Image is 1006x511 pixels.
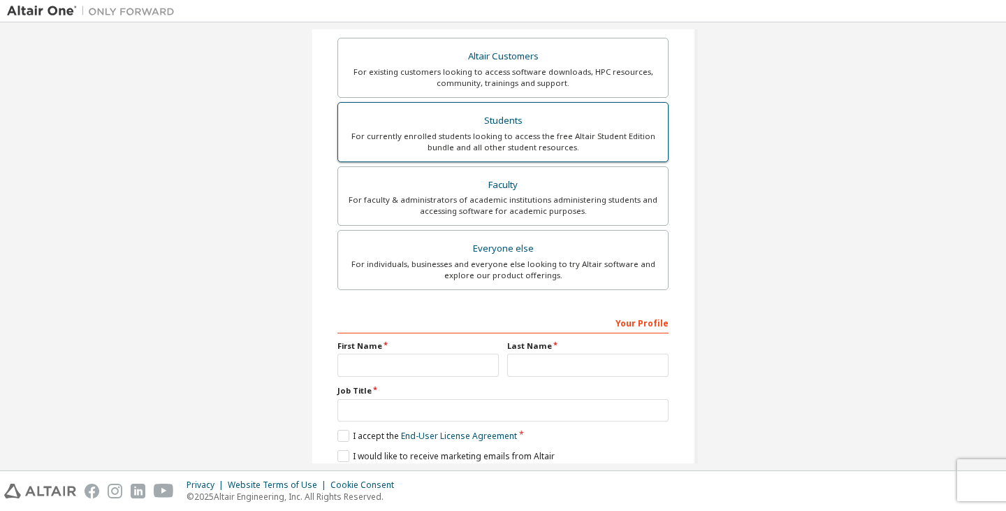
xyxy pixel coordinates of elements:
div: For individuals, businesses and everyone else looking to try Altair software and explore our prod... [347,259,659,281]
div: Everyone else [347,239,659,259]
div: Cookie Consent [330,480,402,491]
div: For existing customers looking to access software downloads, HPC resources, community, trainings ... [347,66,659,89]
p: © 2025 Altair Engineering, Inc. All Rights Reserved. [187,491,402,503]
img: facebook.svg [85,484,99,498]
img: altair_logo.svg [4,484,76,498]
label: I would like to receive marketing emails from Altair [337,450,555,462]
img: instagram.svg [108,484,122,498]
label: Last Name [507,340,669,352]
img: youtube.svg [154,484,174,498]
label: Job Title [337,385,669,396]
div: For faculty & administrators of academic institutions administering students and accessing softwa... [347,194,659,217]
div: Website Terms of Use [228,480,330,491]
div: Your Profile [337,311,669,333]
a: End-User License Agreement [401,430,517,442]
label: I accept the [337,430,517,442]
div: For currently enrolled students looking to access the free Altair Student Edition bundle and all ... [347,131,659,153]
label: First Name [337,340,499,352]
img: linkedin.svg [131,484,145,498]
div: Privacy [187,480,228,491]
div: Altair Customers [347,47,659,66]
div: Faculty [347,175,659,195]
div: Students [347,111,659,131]
img: Altair One [7,4,182,18]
